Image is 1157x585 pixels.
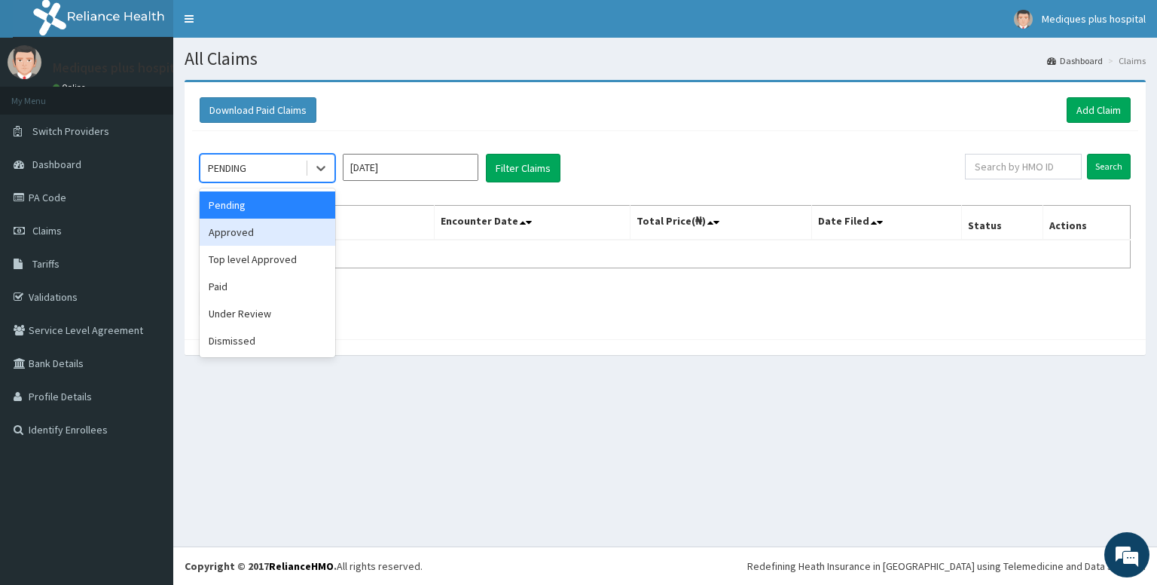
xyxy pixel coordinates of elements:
[343,154,478,181] input: Select Month and Year
[53,61,186,75] p: Mediques plus hospital
[200,191,335,219] div: Pending
[32,224,62,237] span: Claims
[747,559,1146,574] div: Redefining Heath Insurance in [GEOGRAPHIC_DATA] using Telemedicine and Data Science!
[269,559,334,573] a: RelianceHMO
[200,327,335,354] div: Dismissed
[1087,154,1131,179] input: Search
[185,559,337,573] strong: Copyright © 2017 .
[1104,54,1146,67] li: Claims
[200,300,335,327] div: Under Review
[32,257,60,271] span: Tariffs
[173,547,1157,585] footer: All rights reserved.
[1047,54,1103,67] a: Dashboard
[965,154,1082,179] input: Search by HMO ID
[812,206,962,240] th: Date Filed
[486,154,560,182] button: Filter Claims
[200,97,316,123] button: Download Paid Claims
[32,158,81,171] span: Dashboard
[200,273,335,300] div: Paid
[8,45,41,79] img: User Image
[1014,10,1033,29] img: User Image
[630,206,812,240] th: Total Price(₦)
[208,161,246,176] div: PENDING
[1043,206,1130,240] th: Actions
[32,124,109,138] span: Switch Providers
[1042,12,1146,26] span: Mediques plus hospital
[53,82,89,93] a: Online
[185,49,1146,69] h1: All Claims
[1067,97,1131,123] a: Add Claim
[962,206,1043,240] th: Status
[435,206,630,240] th: Encounter Date
[200,246,335,273] div: Top level Approved
[200,219,335,246] div: Approved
